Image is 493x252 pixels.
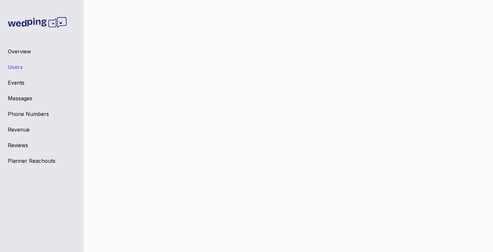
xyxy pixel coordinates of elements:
a: Phone Numbers [8,110,76,118]
a: Messages [8,94,76,102]
a: Planner Reachouts [8,157,76,165]
a: Overview [8,48,76,55]
a: Events [8,79,76,87]
a: Reviews [8,141,76,149]
a: Users [8,63,76,71]
a: Revenue [8,126,76,133]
